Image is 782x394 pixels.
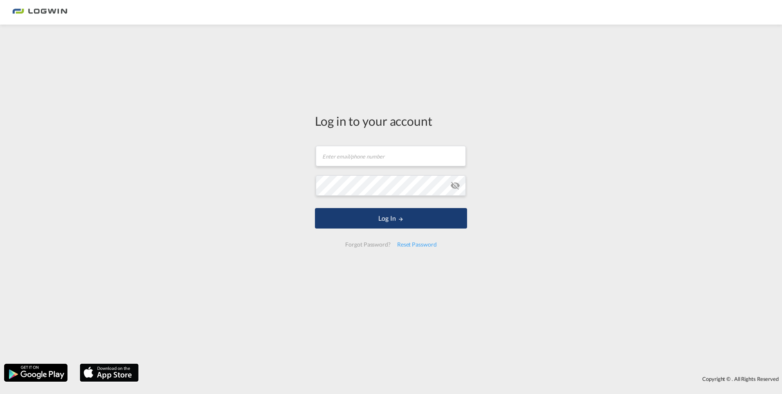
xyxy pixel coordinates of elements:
img: google.png [3,363,68,383]
md-icon: icon-eye-off [450,181,460,190]
img: apple.png [79,363,139,383]
div: Reset Password [394,237,440,252]
div: Log in to your account [315,112,467,129]
button: LOGIN [315,208,467,229]
div: Forgot Password? [342,237,393,252]
input: Enter email/phone number [316,146,466,166]
img: bc73a0e0d8c111efacd525e4c8ad7d32.png [12,3,67,22]
div: Copyright © . All Rights Reserved [143,372,782,386]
